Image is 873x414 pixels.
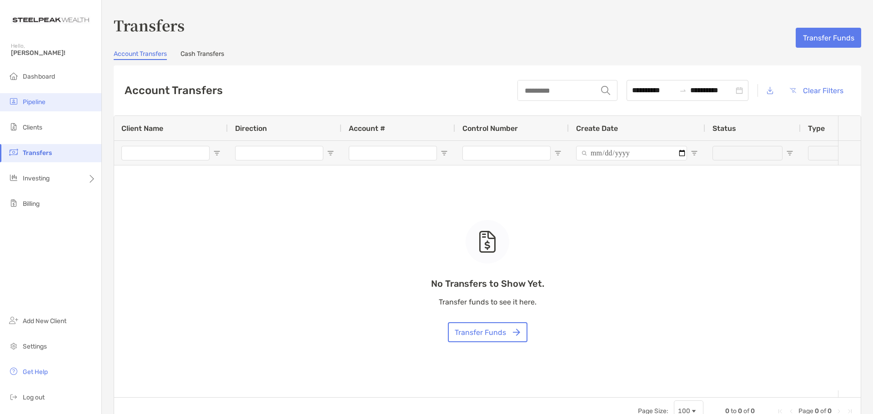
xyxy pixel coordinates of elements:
h3: Transfers [114,15,861,35]
span: Settings [23,343,47,350]
span: Clients [23,124,42,131]
h2: Account Transfers [125,84,223,97]
span: Log out [23,394,45,401]
img: billing icon [8,198,19,209]
button: Clear Filters [783,80,850,100]
a: Cash Transfers [181,50,224,60]
span: [PERSON_NAME]! [11,49,96,57]
span: swap-right [679,87,687,94]
span: to [679,87,687,94]
button: Transfer Funds [796,28,861,48]
img: pipeline icon [8,96,19,107]
img: investing icon [8,172,19,183]
p: No Transfers to Show Yet. [431,278,544,289]
img: empty state icon [478,231,497,253]
img: button icon [790,88,796,93]
img: get-help icon [8,366,19,377]
span: Add New Client [23,317,66,325]
p: Transfer funds to see it here. [431,296,544,308]
span: Transfers [23,149,52,157]
img: add_new_client icon [8,315,19,326]
span: Investing [23,175,50,182]
img: button icon [513,329,520,336]
span: Get Help [23,368,48,376]
img: settings icon [8,340,19,351]
img: dashboard icon [8,70,19,81]
img: Zoe Logo [11,4,90,36]
a: Account Transfers [114,50,167,60]
img: input icon [601,86,610,95]
img: clients icon [8,121,19,132]
img: logout icon [8,391,19,402]
span: Dashboard [23,73,55,80]
button: Transfer Funds [448,322,527,342]
span: Billing [23,200,40,208]
img: transfers icon [8,147,19,158]
span: Pipeline [23,98,45,106]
